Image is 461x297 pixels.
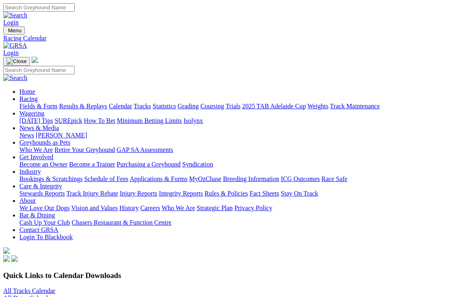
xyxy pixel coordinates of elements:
div: Bar & Dining [19,219,458,226]
img: GRSA [3,42,27,49]
a: 2025 TAB Adelaide Cup [242,103,306,110]
img: twitter.svg [11,255,18,262]
span: Menu [8,27,21,34]
a: Login [3,19,19,26]
a: Weights [307,103,328,110]
img: logo-grsa-white.png [32,57,38,63]
a: Strategic Plan [197,204,233,211]
a: Bookings & Scratchings [19,175,82,182]
a: Rules & Policies [204,190,248,197]
a: Cash Up Your Club [19,219,70,226]
div: Industry [19,175,458,183]
a: Stay On Track [281,190,318,197]
a: Home [19,88,35,95]
img: Search [3,12,27,19]
a: Greyhounds as Pets [19,139,70,146]
a: Trials [225,103,240,110]
input: Search [3,66,75,74]
img: Search [3,74,27,82]
a: Get Involved [19,154,53,160]
a: Breeding Information [223,175,279,182]
a: Injury Reports [120,190,157,197]
a: All Tracks Calendar [3,287,55,294]
a: Fields & Form [19,103,57,110]
a: Schedule of Fees [84,175,128,182]
a: Track Maintenance [330,103,380,110]
a: Fact Sheets [250,190,279,197]
a: GAP SA Assessments [117,146,173,153]
a: [DATE] Tips [19,117,53,124]
a: Retire Your Greyhound [55,146,115,153]
a: ICG Outcomes [281,175,320,182]
a: Purchasing a Greyhound [117,161,181,168]
a: Vision and Values [71,204,118,211]
a: Syndication [182,161,213,168]
a: Minimum Betting Limits [117,117,182,124]
a: About [19,197,36,204]
a: Contact GRSA [19,226,58,233]
a: Applications & Forms [130,175,187,182]
button: Toggle navigation [3,57,30,66]
div: Care & Integrity [19,190,458,197]
a: Login [3,49,19,56]
a: We Love Our Dogs [19,204,69,211]
a: History [119,204,139,211]
a: Bar & Dining [19,212,55,219]
a: Grading [178,103,199,110]
a: Wagering [19,110,44,117]
a: Login To Blackbook [19,234,73,240]
img: Close [6,58,27,65]
a: Results & Replays [59,103,107,110]
a: Care & Integrity [19,183,62,190]
div: Greyhounds as Pets [19,146,458,154]
div: Racing [19,103,458,110]
a: Become an Owner [19,161,67,168]
a: Industry [19,168,41,175]
div: Wagering [19,117,458,124]
a: Become a Trainer [69,161,115,168]
a: Privacy Policy [234,204,272,211]
input: Search [3,3,75,12]
a: Calendar [109,103,132,110]
a: Race Safe [321,175,347,182]
a: Tracks [134,103,151,110]
a: [PERSON_NAME] [36,132,87,139]
div: Get Involved [19,161,458,168]
a: Chasers Restaurant & Function Centre [72,219,171,226]
a: How To Bet [84,117,116,124]
a: Who We Are [162,204,195,211]
a: Careers [140,204,160,211]
button: Toggle navigation [3,26,25,35]
a: Isolynx [183,117,203,124]
a: Integrity Reports [159,190,203,197]
a: News & Media [19,124,59,131]
img: logo-grsa-white.png [3,247,10,254]
div: News & Media [19,132,458,139]
div: About [19,204,458,212]
a: News [19,132,34,139]
a: Racing [19,95,38,102]
a: Who We Are [19,146,53,153]
a: MyOzChase [189,175,221,182]
a: SUREpick [55,117,82,124]
img: facebook.svg [3,255,10,262]
a: Racing Calendar [3,35,458,42]
a: Coursing [200,103,224,110]
h3: Quick Links to Calendar Downloads [3,271,458,280]
a: Track Injury Rebate [66,190,118,197]
a: Stewards Reports [19,190,65,197]
a: Statistics [153,103,176,110]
